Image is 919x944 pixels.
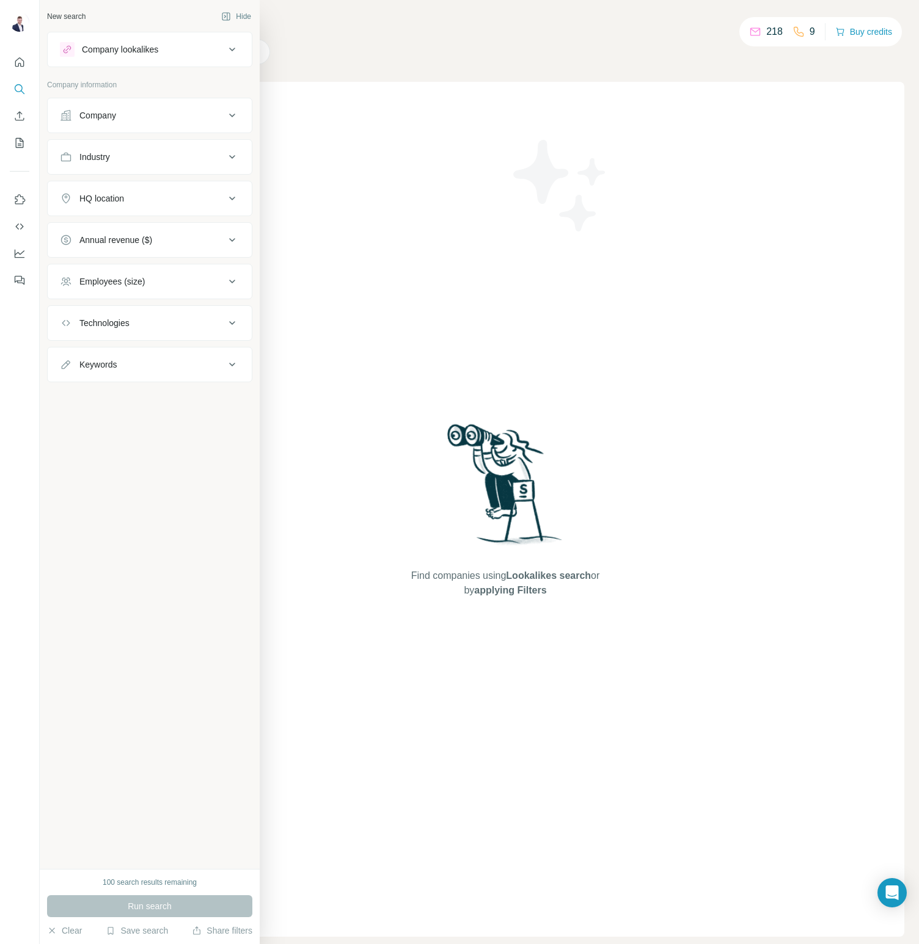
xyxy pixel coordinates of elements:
[103,877,197,888] div: 100 search results remaining
[192,924,252,937] button: Share filters
[10,78,29,100] button: Search
[47,79,252,90] p: Company information
[48,308,252,338] button: Technologies
[10,51,29,73] button: Quick start
[10,105,29,127] button: Enrich CSV
[79,109,116,122] div: Company
[505,131,615,241] img: Surfe Illustration - Stars
[48,267,252,296] button: Employees (size)
[79,317,130,329] div: Technologies
[48,142,252,172] button: Industry
[82,43,158,56] div: Company lookalikes
[48,35,252,64] button: Company lookalikes
[106,15,904,32] h4: Search
[835,23,892,40] button: Buy credits
[106,924,168,937] button: Save search
[506,570,591,581] span: Lookalikes search
[474,585,546,595] span: applying Filters
[10,12,29,32] img: Avatar
[79,192,124,205] div: HQ location
[48,184,252,213] button: HQ location
[10,269,29,291] button: Feedback
[877,878,907,907] div: Open Intercom Messenger
[48,350,252,379] button: Keywords
[79,275,145,288] div: Employees (size)
[442,421,569,557] img: Surfe Illustration - Woman searching with binoculars
[10,189,29,211] button: Use Surfe on LinkedIn
[10,216,29,238] button: Use Surfe API
[48,225,252,255] button: Annual revenue ($)
[48,101,252,130] button: Company
[213,7,260,26] button: Hide
[766,24,783,39] p: 218
[47,11,86,22] div: New search
[47,924,82,937] button: Clear
[10,132,29,154] button: My lists
[79,151,110,163] div: Industry
[79,358,117,371] div: Keywords
[79,234,152,246] div: Annual revenue ($)
[10,242,29,264] button: Dashboard
[408,568,603,598] span: Find companies using or by
[810,24,815,39] p: 9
